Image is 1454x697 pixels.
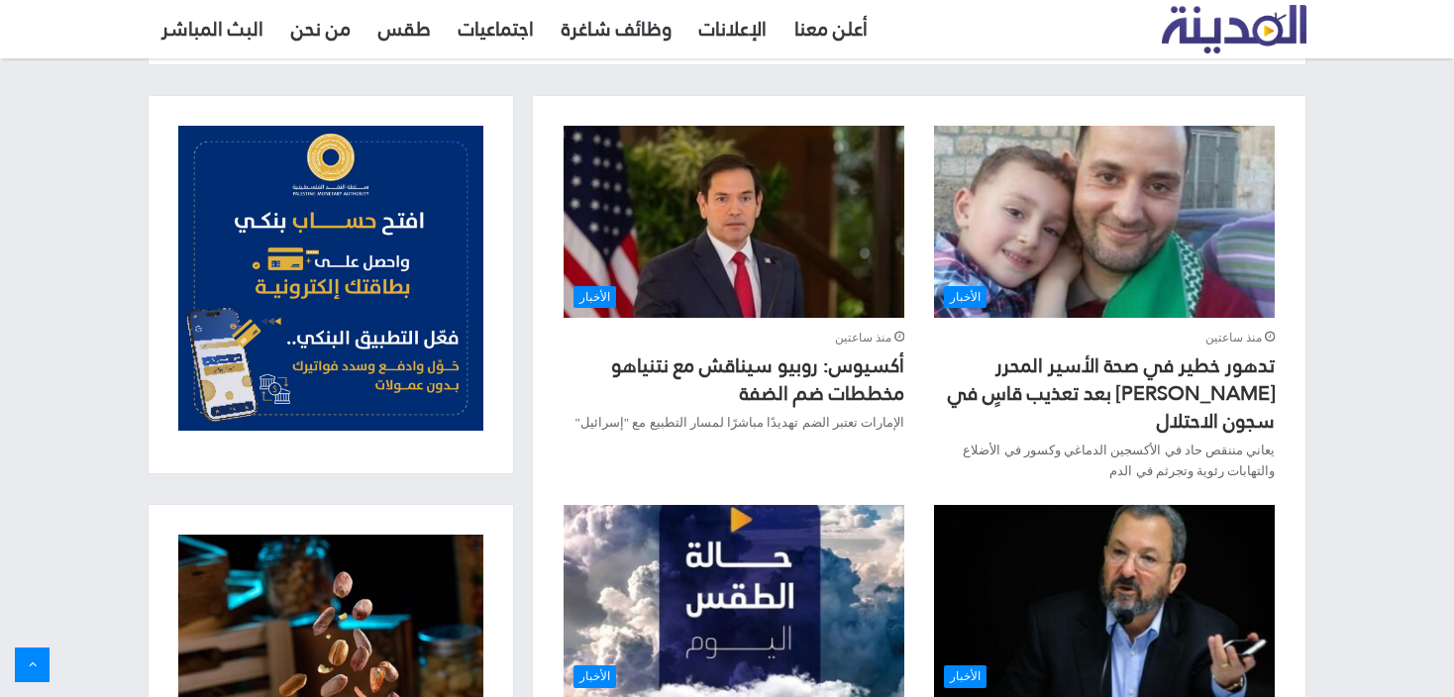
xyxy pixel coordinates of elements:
[1162,5,1307,53] img: تلفزيون المدينة
[573,286,616,308] span: الأخبار
[934,505,1275,697] img: صورة باراك: “عربات جدعون2” لن تقضي على حماس
[944,665,987,687] span: الأخبار
[611,347,904,412] a: أكسيوس: روبيو سيناقش مع نتنياهو مخططات ضم الضفة
[1162,6,1307,54] a: تلفزيون المدينة
[948,347,1275,440] a: تدهور خطير في صحة الأسير المحرر [PERSON_NAME] بعد تعذيب قاسٍ في سجون الاحتلال
[934,440,1275,481] p: يعاني مننقص حاد في الأكسجين الدماغي وكسور في الأضلاع والتهابات رئوية وتجرثم في الدم
[564,126,904,318] img: صورة أكسيوس: روبيو سيناقش مع نتنياهو مخططات ضم الضفة
[944,286,987,308] span: الأخبار
[564,505,904,697] img: صورة الطقس: أجواء حارة نسبيا والحرارة أعلى من معدلها العام بقليل
[564,412,904,433] p: الإمارات تعتبر الضم تهديدًا مباشرًا لمسار التطبيع مع "إسرائيل"
[934,126,1275,318] a: تدهور خطير في صحة الأسير المحرر محمود الورديان بعد تعذيب قاسٍ في سجون الاحتلال
[573,665,616,687] span: الأخبار
[1205,328,1275,348] span: منذ ساعتين
[835,328,904,348] span: منذ ساعتين
[564,505,904,697] a: الطقس: أجواء حارة نسبيا والحرارة أعلى من معدلها العام بقليل
[934,126,1275,318] img: صورة تدهور خطير في صحة الأسير المحرر محمود الورديان بعد تعذيب قاسٍ في سجون الاحتلال
[934,505,1275,697] a: باراك: “عربات جدعون2” لن تقضي على حماس
[564,126,904,318] a: أكسيوس: روبيو سيناقش مع نتنياهو مخططات ضم الضفة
